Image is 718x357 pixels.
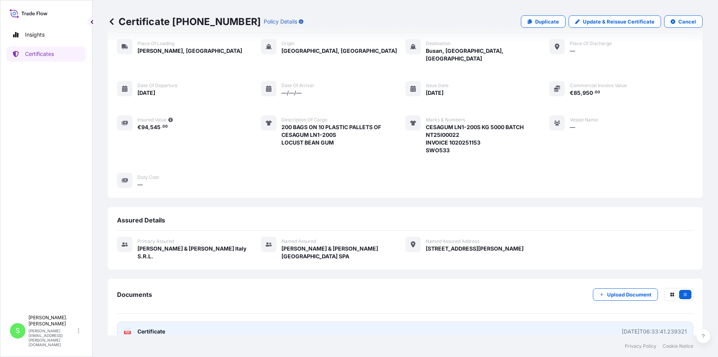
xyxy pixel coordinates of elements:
a: PDFCertificate[DATE]T06:33:41.239321 [117,322,693,342]
span: Primary assured [137,238,174,244]
span: 545 [150,125,161,130]
a: Insights [7,27,86,42]
span: Marks & Numbers [426,117,465,123]
span: , [148,125,150,130]
a: Duplicate [521,15,566,28]
text: PDF [125,331,130,334]
span: 94 [141,125,148,130]
span: Place of discharge [570,40,612,47]
span: — [570,123,575,131]
span: € [570,90,574,96]
span: — [137,181,143,189]
span: Busan, [GEOGRAPHIC_DATA], [GEOGRAPHIC_DATA] [426,47,549,62]
span: . [161,125,162,128]
span: Named Assured Address [426,238,479,244]
p: Certificates [25,50,54,58]
span: [DATE] [137,89,155,97]
a: Update & Reissue Certificate [569,15,661,28]
span: — [570,47,575,55]
span: . [593,91,594,94]
p: Policy Details [264,18,297,25]
span: Description of cargo [281,117,327,123]
span: [PERSON_NAME] & [PERSON_NAME] Italy S.R.L. [137,245,261,260]
span: Date of departure [137,83,177,89]
p: Update & Reissue Certificate [583,18,654,25]
span: —/—/— [281,89,301,97]
p: Duplicate [535,18,559,25]
span: Assured Details [117,216,165,224]
span: 200 BAGS ON 10 PLASTIC PALLETS OF CESAGUM LN1-200S LOCUST BEAN GUM [281,123,381,147]
span: Certificate [137,328,165,335]
span: 00 [162,125,168,128]
span: € [137,125,141,130]
span: , [581,90,582,96]
span: S [15,327,20,335]
span: Duty Cost [137,174,159,180]
span: [PERSON_NAME], [GEOGRAPHIC_DATA] [137,47,242,55]
button: Cancel [664,15,703,28]
span: 950 [582,90,593,96]
span: Named Assured [281,238,316,244]
span: Insured Value [137,117,167,123]
button: Upload Document [593,288,658,301]
span: Origin [281,40,295,47]
p: [PERSON_NAME][EMAIL_ADDRESS][PERSON_NAME][DOMAIN_NAME] [28,328,76,347]
span: 85 [574,90,581,96]
span: [STREET_ADDRESS][PERSON_NAME] [426,245,524,253]
span: Documents [117,291,152,298]
span: [PERSON_NAME] & [PERSON_NAME] [GEOGRAPHIC_DATA] SPA [281,245,405,260]
p: Upload Document [607,291,651,298]
span: Destination [426,40,450,47]
span: Place of Loading [137,40,174,47]
span: Date of arrival [281,83,314,89]
div: [DATE]T06:33:41.239321 [622,328,687,335]
p: Certificate [PHONE_NUMBER] [108,15,261,28]
p: Insights [25,31,45,39]
p: Cancel [678,18,696,25]
span: Commercial Invoice Value [570,83,627,89]
span: [GEOGRAPHIC_DATA], [GEOGRAPHIC_DATA] [281,47,397,55]
span: Vessel Name [570,117,598,123]
p: [PERSON_NAME]. [PERSON_NAME] [28,315,76,327]
a: Cookie Notice [663,343,693,349]
span: Issue Date [426,83,449,89]
span: CESAGUM LN1-200S KG 5000 BATCH NT25I00022 INVOICE 1020251153 SWO533 [426,123,549,154]
a: Certificates [7,46,86,62]
span: [DATE] [426,89,444,97]
span: 00 [595,91,600,94]
a: Privacy Policy [625,343,656,349]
